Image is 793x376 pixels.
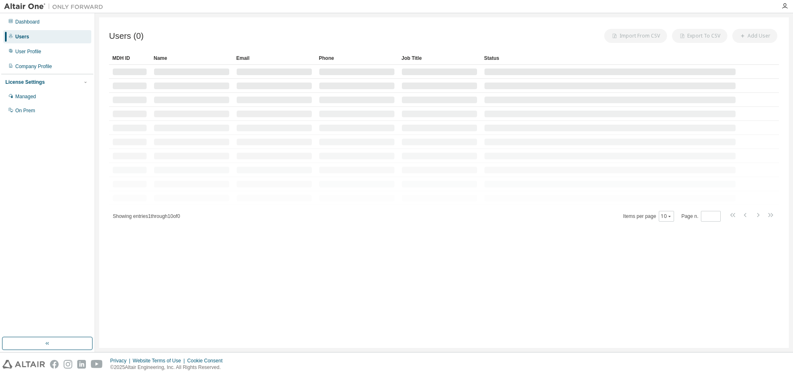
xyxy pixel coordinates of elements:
div: Cookie Consent [187,357,227,364]
div: Job Title [401,52,477,65]
div: Website Terms of Use [133,357,187,364]
div: Users [15,33,29,40]
img: facebook.svg [50,360,59,369]
p: © 2025 Altair Engineering, Inc. All Rights Reserved. [110,364,228,371]
div: Company Profile [15,63,52,70]
div: On Prem [15,107,35,114]
div: Dashboard [15,19,40,25]
img: linkedin.svg [77,360,86,369]
button: Add User [732,29,777,43]
button: Export To CSV [672,29,727,43]
span: Users (0) [109,31,144,41]
img: youtube.svg [91,360,103,369]
div: Phone [319,52,395,65]
span: Page n. [681,211,721,222]
img: altair_logo.svg [2,360,45,369]
div: License Settings [5,79,45,85]
button: Import From CSV [604,29,667,43]
div: Managed [15,93,36,100]
div: Email [236,52,312,65]
div: User Profile [15,48,41,55]
span: Items per page [623,211,674,222]
div: MDH ID [112,52,147,65]
div: Status [484,52,736,65]
button: 10 [661,213,672,220]
div: Name [154,52,230,65]
img: instagram.svg [64,360,72,369]
img: Altair One [4,2,107,11]
span: Showing entries 1 through 10 of 0 [113,213,180,219]
div: Privacy [110,357,133,364]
